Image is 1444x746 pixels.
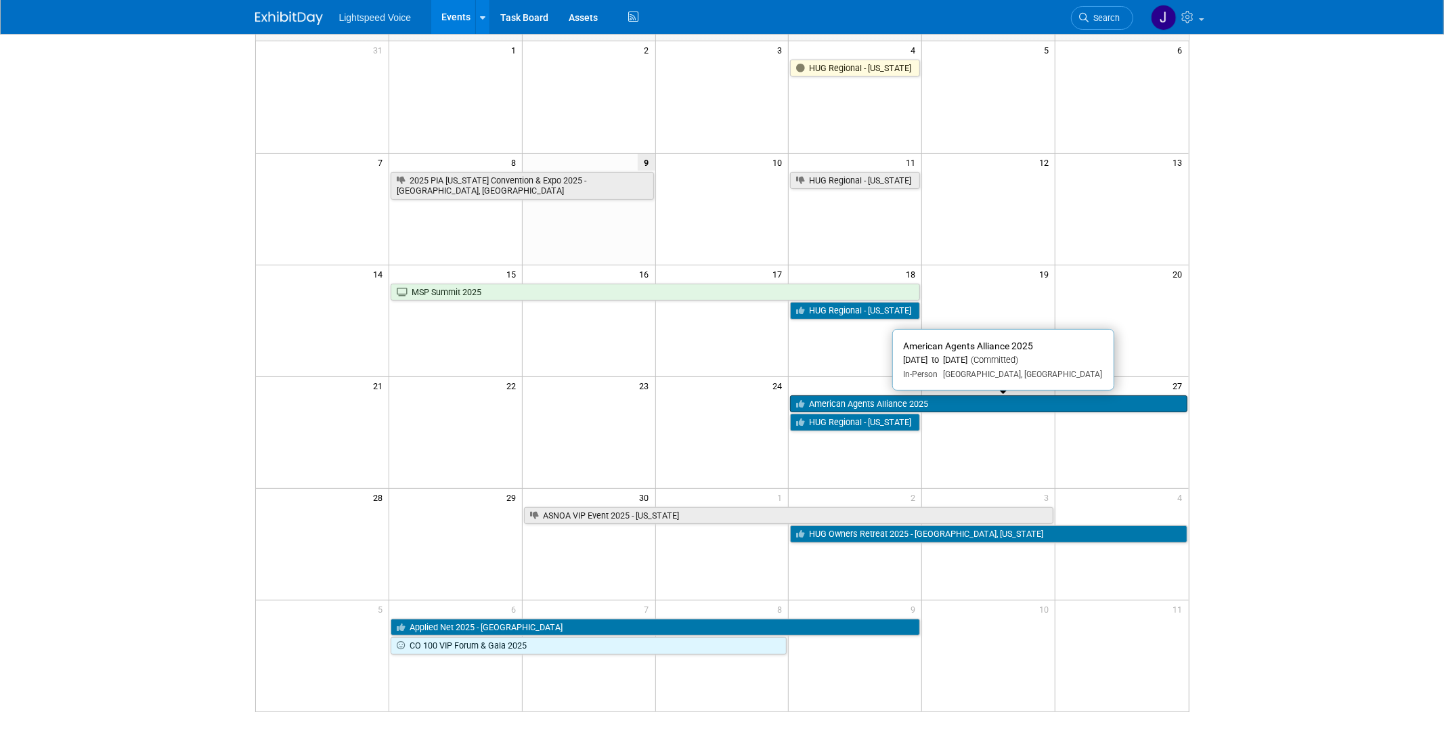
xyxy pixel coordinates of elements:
[391,284,920,301] a: MSP Summit 2025
[938,370,1103,379] span: [GEOGRAPHIC_DATA], [GEOGRAPHIC_DATA]
[582,26,596,37] span: Tue
[847,26,863,37] span: Thu
[904,370,938,379] span: In-Person
[446,26,465,37] span: Mon
[638,377,655,394] span: 23
[776,489,788,506] span: 1
[510,600,522,617] span: 6
[638,154,655,171] span: 9
[771,377,788,394] span: 24
[1043,41,1055,58] span: 5
[790,525,1187,543] a: HUG Owners Retreat 2025 - [GEOGRAPHIC_DATA], [US_STATE]
[1038,600,1055,617] span: 10
[638,489,655,506] span: 30
[510,41,522,58] span: 1
[1115,26,1129,37] span: Sat
[391,619,920,636] a: Applied Net 2025 - [GEOGRAPHIC_DATA]
[904,265,921,282] span: 18
[1038,265,1055,282] span: 19
[1038,154,1055,171] span: 12
[776,600,788,617] span: 8
[776,41,788,58] span: 3
[376,600,389,617] span: 5
[339,12,412,23] span: Lightspeed Voice
[314,26,330,37] span: Sun
[771,154,788,171] span: 10
[376,154,389,171] span: 7
[713,26,731,37] span: Wed
[372,41,389,58] span: 31
[771,265,788,282] span: 17
[505,489,522,506] span: 29
[372,377,389,394] span: 21
[968,355,1019,365] span: (Committed)
[1089,13,1120,23] span: Search
[790,395,1187,413] a: American Agents Alliance 2025
[790,172,920,190] a: HUG Regional - [US_STATE]
[904,154,921,171] span: 11
[1172,600,1189,617] span: 11
[790,414,920,431] a: HUG Regional - [US_STATE]
[510,154,522,171] span: 8
[1172,265,1189,282] span: 20
[372,265,389,282] span: 14
[643,41,655,58] span: 2
[391,637,787,655] a: CO 100 VIP Forum & Gala 2025
[983,26,994,37] span: Fri
[391,172,654,200] a: 2025 PIA [US_STATE] Convention & Expo 2025 - [GEOGRAPHIC_DATA], [GEOGRAPHIC_DATA]
[909,489,921,506] span: 2
[638,265,655,282] span: 16
[524,507,1053,525] a: ASNOA VIP Event 2025 - [US_STATE]
[904,341,1034,351] span: American Agents Alliance 2025
[790,302,920,320] a: HUG Regional - [US_STATE]
[643,600,655,617] span: 7
[909,600,921,617] span: 9
[904,355,1103,366] div: [DATE] to [DATE]
[372,489,389,506] span: 28
[255,12,323,25] img: ExhibitDay
[790,60,920,77] a: HUG Regional - [US_STATE]
[1172,377,1189,394] span: 27
[1043,489,1055,506] span: 3
[505,265,522,282] span: 15
[1177,489,1189,506] span: 4
[909,41,921,58] span: 4
[1071,6,1133,30] a: Search
[1172,154,1189,171] span: 13
[505,377,522,394] span: 22
[1151,5,1177,30] img: Joel Poythress
[1177,41,1189,58] span: 6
